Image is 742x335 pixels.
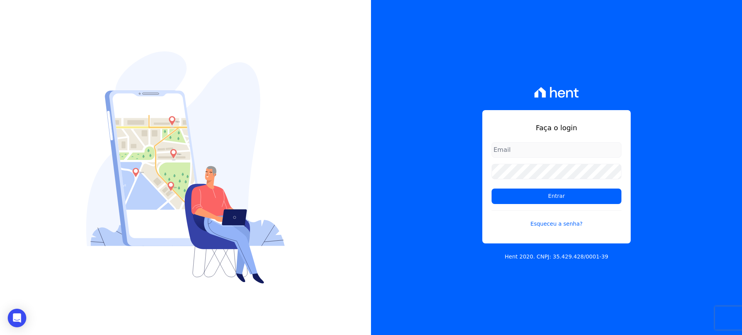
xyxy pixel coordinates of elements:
h1: Faça o login [492,122,621,133]
p: Hent 2020. CNPJ: 35.429.428/0001-39 [505,253,608,261]
div: Open Intercom Messenger [8,309,26,327]
img: Login [86,51,285,284]
input: Email [492,142,621,158]
input: Entrar [492,189,621,204]
a: Esqueceu a senha? [492,210,621,228]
